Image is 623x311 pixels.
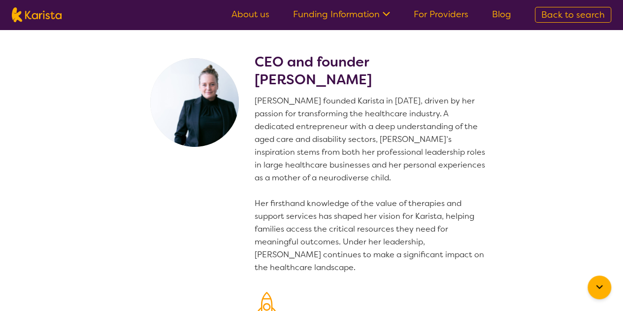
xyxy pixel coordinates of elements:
[231,8,269,20] a: About us
[414,8,468,20] a: For Providers
[535,7,611,23] a: Back to search
[293,8,390,20] a: Funding Information
[255,95,489,274] p: [PERSON_NAME] founded Karista in [DATE], driven by her passion for transforming the healthcare in...
[255,53,489,89] h2: CEO and founder [PERSON_NAME]
[492,8,511,20] a: Blog
[541,9,605,21] span: Back to search
[12,7,62,22] img: Karista logo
